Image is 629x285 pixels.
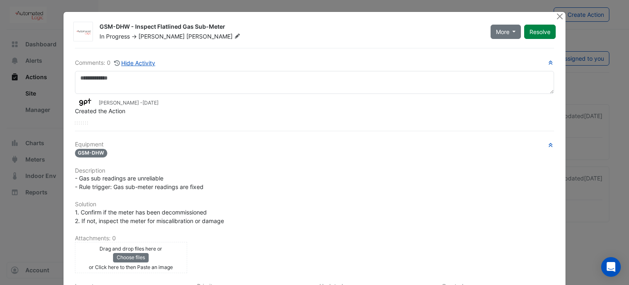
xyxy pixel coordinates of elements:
span: [PERSON_NAME] [138,33,185,40]
h6: Solution [75,201,554,208]
h6: Attachments: 0 [75,235,554,242]
img: Automated Logic [74,28,93,36]
span: In Progress [100,33,130,40]
span: GSM-DHW [75,149,108,157]
button: Hide Activity [114,58,156,68]
span: [PERSON_NAME] [186,32,242,41]
span: More [496,27,509,36]
div: GSM-DHW - Inspect Flatlined Gas Sub-Meter [100,23,481,32]
h6: Equipment [75,141,554,148]
div: Open Intercom Messenger [601,257,621,277]
small: [PERSON_NAME] - [99,99,158,107]
div: Comments: 0 [75,58,156,68]
button: Resolve [524,25,556,39]
h6: Description [75,167,554,174]
img: GPT Office [75,98,95,107]
span: - Gas sub readings are unreliable - Rule trigger: Gas sub-meter readings are fixed [75,175,204,190]
button: Close [555,12,564,21]
small: or Click here to then Paste an image [89,264,173,270]
button: More [491,25,521,39]
span: 2025-08-15 11:23:00 [143,100,158,106]
span: 1. Confirm if the meter has been decommissioned 2. If not, inspect the meter for miscalibration o... [75,209,224,224]
span: -> [131,33,137,40]
span: Created the Action [75,107,125,114]
small: Drag and drop files here or [100,246,162,252]
button: Choose files [113,253,149,262]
